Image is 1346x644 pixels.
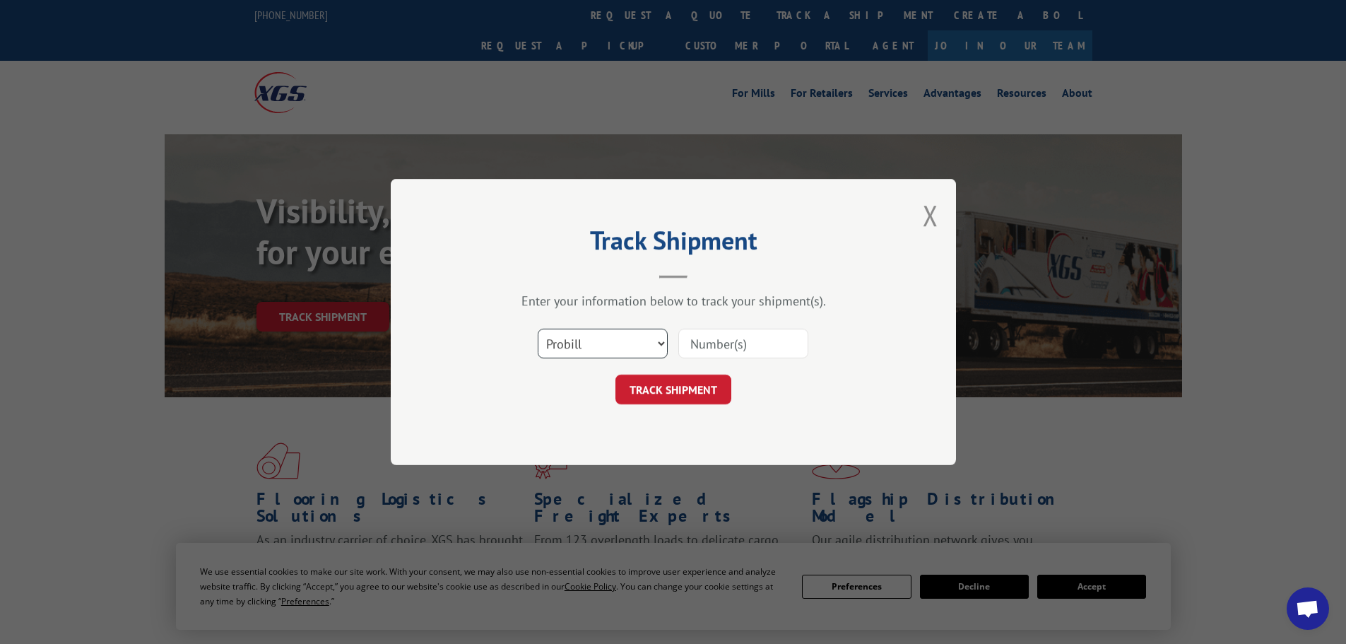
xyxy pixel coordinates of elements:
[461,230,885,257] h2: Track Shipment
[461,293,885,309] div: Enter your information below to track your shipment(s).
[1287,587,1329,630] div: Open chat
[678,329,808,358] input: Number(s)
[923,197,938,234] button: Close modal
[615,375,731,404] button: TRACK SHIPMENT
